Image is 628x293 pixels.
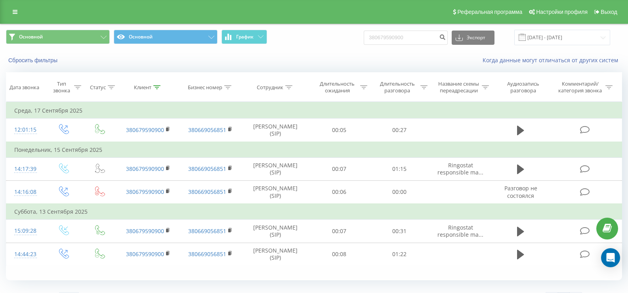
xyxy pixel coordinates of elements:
[242,157,309,180] td: [PERSON_NAME] (SIP)
[14,247,37,262] div: 14:44:23
[242,220,309,243] td: [PERSON_NAME] (SIP)
[242,180,309,204] td: [PERSON_NAME] (SIP)
[126,126,164,134] a: 380679590900
[188,188,226,195] a: 380669056851
[188,126,226,134] a: 380669056851
[14,122,37,138] div: 12:01:15
[309,119,369,142] td: 00:05
[90,84,106,91] div: Статус
[601,248,620,267] div: Open Intercom Messenger
[134,84,151,91] div: Клиент
[221,30,267,44] button: График
[309,180,369,204] td: 00:06
[369,243,429,266] td: 01:22
[483,56,622,64] a: Когда данные могут отличаться от других систем
[316,80,358,94] div: Длительность ожидания
[10,84,39,91] div: Дата звонка
[364,31,448,45] input: Поиск по номеру
[114,30,218,44] button: Основной
[257,84,283,91] div: Сотрудник
[52,80,72,94] div: Тип звонка
[126,188,164,195] a: 380679590900
[188,227,226,235] a: 380669056851
[369,220,429,243] td: 00:31
[309,243,369,266] td: 00:08
[452,31,494,45] button: Экспорт
[6,204,622,220] td: Суббота, 13 Сентября 2025
[457,9,522,15] span: Реферальная программа
[437,224,483,238] span: Ringostat responsible ma...
[6,103,622,119] td: Среда, 17 Сентября 2025
[242,243,309,266] td: [PERSON_NAME] (SIP)
[601,9,617,15] span: Выход
[126,227,164,235] a: 380679590900
[309,220,369,243] td: 00:07
[6,142,622,158] td: Понедельник, 15 Сентября 2025
[188,84,222,91] div: Бизнес номер
[369,157,429,180] td: 01:15
[376,80,418,94] div: Длительность разговора
[126,165,164,172] a: 380679590900
[504,184,537,199] span: Разговор не состоялся
[6,57,61,64] button: Сбросить фильтры
[14,184,37,200] div: 14:16:08
[188,165,226,172] a: 380669056851
[557,80,603,94] div: Комментарий/категория звонка
[437,161,483,176] span: Ringostat responsible ma...
[126,250,164,258] a: 380679590900
[14,161,37,177] div: 14:17:39
[536,9,588,15] span: Настройки профиля
[19,34,43,40] span: Основной
[309,157,369,180] td: 00:07
[188,250,226,258] a: 380669056851
[6,30,110,44] button: Основной
[369,119,429,142] td: 00:27
[499,80,548,94] div: Аудиозапись разговора
[437,80,480,94] div: Название схемы переадресации
[236,34,254,40] span: График
[14,223,37,239] div: 15:09:28
[242,119,309,142] td: [PERSON_NAME] (SIP)
[369,180,429,204] td: 00:00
